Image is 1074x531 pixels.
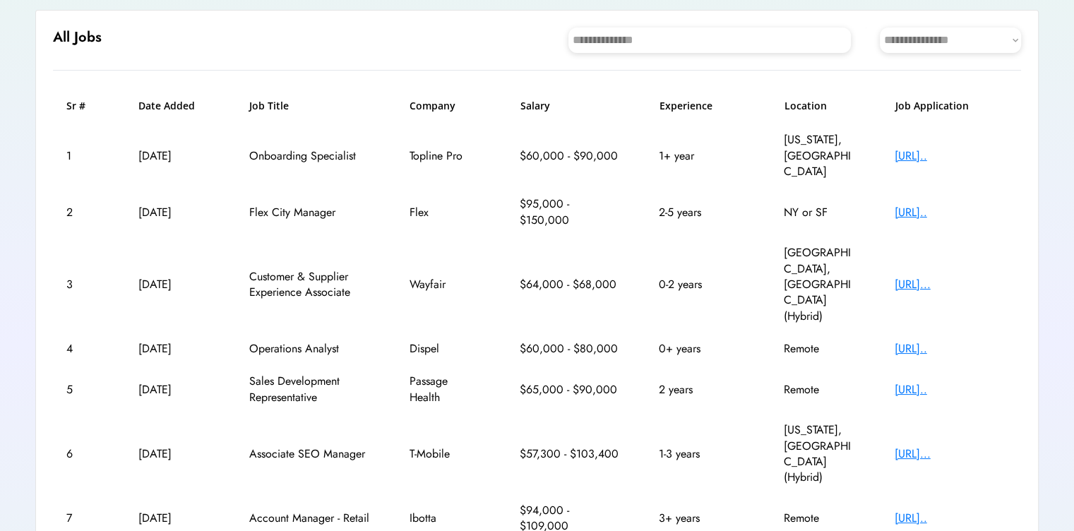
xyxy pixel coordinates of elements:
[138,148,209,164] div: [DATE]
[520,148,619,164] div: $60,000 - $90,000
[659,511,744,526] div: 3+ years
[784,341,854,357] div: Remote
[784,132,854,179] div: [US_STATE], [GEOGRAPHIC_DATA]
[784,245,854,324] div: [GEOGRAPHIC_DATA], [GEOGRAPHIC_DATA] (Hybrid)
[66,205,98,220] div: 2
[660,99,744,113] h6: Experience
[249,269,369,301] div: Customer & Supplier Experience Associate
[138,99,209,113] h6: Date Added
[249,99,289,113] h6: Job Title
[410,277,480,292] div: Wayfair
[659,277,744,292] div: 0-2 years
[138,341,209,357] div: [DATE]
[520,99,619,113] h6: Salary
[520,196,619,228] div: $95,000 - $150,000
[138,277,209,292] div: [DATE]
[410,341,480,357] div: Dispel
[784,422,854,486] div: [US_STATE], [GEOGRAPHIC_DATA] (Hybrid)
[784,99,855,113] h6: Location
[53,28,102,47] h6: All Jobs
[249,205,369,220] div: Flex City Manager
[138,511,209,526] div: [DATE]
[895,205,1008,220] div: [URL]..
[895,446,1008,462] div: [URL]...
[138,382,209,398] div: [DATE]
[659,341,744,357] div: 0+ years
[138,205,209,220] div: [DATE]
[138,446,209,462] div: [DATE]
[659,148,744,164] div: 1+ year
[895,99,1008,113] h6: Job Application
[659,446,744,462] div: 1-3 years
[410,374,480,405] div: Passage Health
[520,446,619,462] div: $57,300 - $103,400
[66,511,98,526] div: 7
[66,341,98,357] div: 4
[895,511,1008,526] div: [URL]..
[895,277,1008,292] div: [URL]...
[895,382,1008,398] div: [URL]..
[66,277,98,292] div: 3
[249,511,369,526] div: Account Manager - Retail
[66,99,98,113] h6: Sr #
[659,382,744,398] div: 2 years
[249,446,369,462] div: Associate SEO Manager
[410,446,480,462] div: T-Mobile
[66,148,98,164] div: 1
[66,446,98,462] div: 6
[520,382,619,398] div: $65,000 - $90,000
[784,205,854,220] div: NY or SF
[410,148,480,164] div: Topline Pro
[410,511,480,526] div: Ibotta
[520,341,619,357] div: $60,000 - $80,000
[410,205,480,220] div: Flex
[410,99,480,113] h6: Company
[784,511,854,526] div: Remote
[66,382,98,398] div: 5
[520,277,619,292] div: $64,000 - $68,000
[895,148,1008,164] div: [URL]..
[249,148,369,164] div: Onboarding Specialist
[249,374,369,405] div: Sales Development Representative
[659,205,744,220] div: 2-5 years
[895,341,1008,357] div: [URL]..
[249,341,369,357] div: Operations Analyst
[784,382,854,398] div: Remote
